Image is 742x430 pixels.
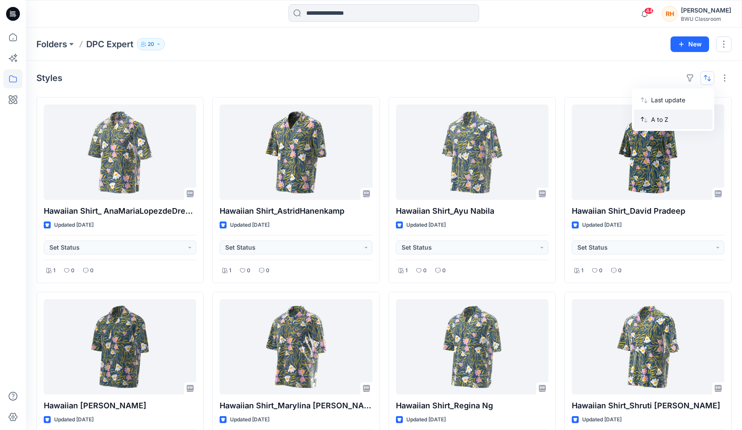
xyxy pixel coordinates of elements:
p: Hawaiian Shirt_David Pradeep [572,205,724,217]
p: 1 [581,266,583,275]
p: Updated [DATE] [582,415,622,424]
p: Updated [DATE] [230,221,269,230]
p: Hawaiian Shirt_ AnaMariaLopezdeDreyer [44,205,196,217]
div: BWU Classroom [681,16,731,22]
h4: Styles [36,73,62,83]
button: New [671,36,709,52]
p: 0 [423,266,427,275]
p: 1 [53,266,55,275]
p: 20 [148,39,154,49]
p: 0 [618,266,622,275]
p: Hawaiian Shirt_Shruti [PERSON_NAME] [572,400,724,412]
p: 0 [442,266,446,275]
p: Hawaiian [PERSON_NAME] [44,400,196,412]
p: 0 [266,266,269,275]
a: Hawaiian Shirt_Marylina Klenk [220,299,372,394]
button: 20 [137,38,165,50]
a: Hawaiian Shirt_Shruti Rathor [572,299,724,394]
p: DPC Expert [86,38,133,50]
p: 1 [405,266,408,275]
p: 0 [90,266,94,275]
p: Updated [DATE] [54,221,94,230]
p: 0 [71,266,75,275]
p: Updated [DATE] [582,221,622,230]
p: Updated [DATE] [230,415,269,424]
p: 1 [229,266,231,275]
p: Hawaiian Shirt_AstridHanenkamp [220,205,372,217]
p: Updated [DATE] [406,221,446,230]
p: A to Z [651,115,706,124]
a: Hawaiian Shirt_Lisha Sanders [44,299,196,394]
p: Last update [651,95,706,104]
p: 0 [247,266,250,275]
a: Hawaiian Shirt_AstridHanenkamp [220,104,372,200]
a: Hawaiian Shirt_Ayu Nabila [396,104,548,200]
a: Hawaiian Shirt_David Pradeep [572,104,724,200]
p: 0 [599,266,603,275]
div: RH [662,6,677,22]
span: 44 [644,7,654,14]
div: [PERSON_NAME] [681,5,731,16]
a: Folders [36,38,67,50]
p: Hawaiian Shirt_Marylina [PERSON_NAME] [220,400,372,412]
p: Updated [DATE] [406,415,446,424]
p: Hawaiian Shirt_Regina Ng [396,400,548,412]
a: Hawaiian Shirt_Regina Ng [396,299,548,394]
a: Hawaiian Shirt_ AnaMariaLopezdeDreyer [44,104,196,200]
p: Updated [DATE] [54,415,94,424]
p: Hawaiian Shirt_Ayu Nabila [396,205,548,217]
